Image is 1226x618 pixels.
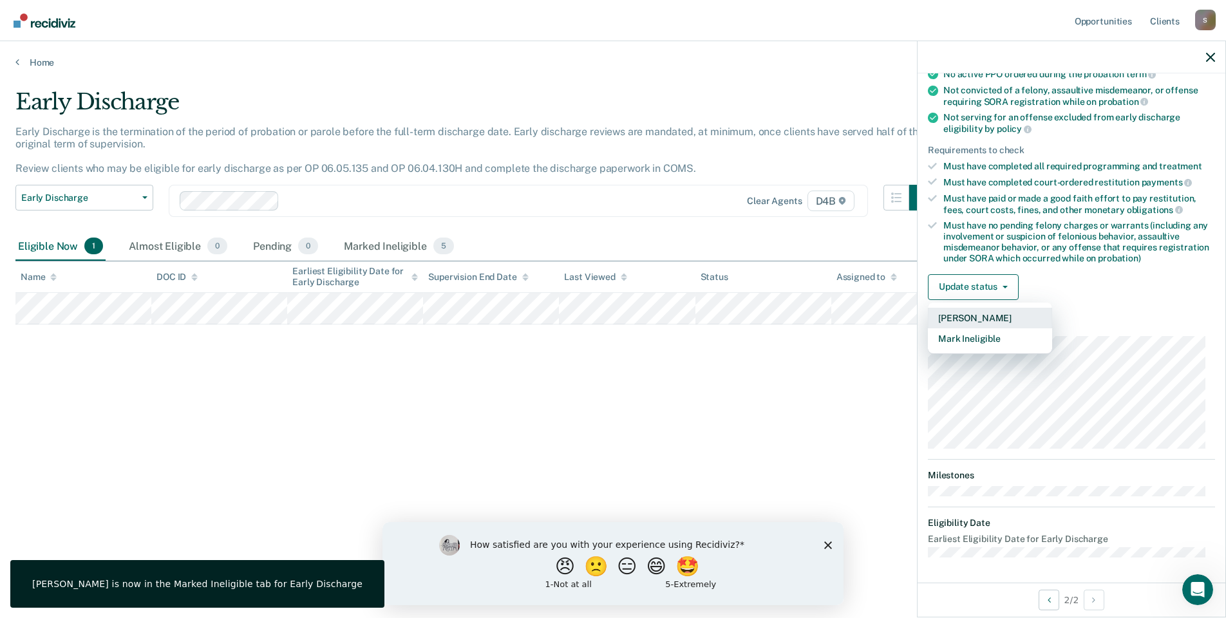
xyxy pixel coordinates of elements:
[928,274,1019,300] button: Update status
[1126,69,1156,79] span: term
[1098,253,1141,263] span: probation)
[15,232,106,261] div: Eligible Now
[943,112,1215,134] div: Not serving for an offense excluded from early discharge eligibility by
[943,220,1215,263] div: Must have no pending felony charges or warrants (including any involvement or suspicion of feloni...
[156,272,198,283] div: DOC ID
[15,57,1211,68] a: Home
[207,238,227,254] span: 0
[943,176,1215,188] div: Must have completed court-ordered restitution
[928,470,1215,481] dt: Milestones
[918,583,1225,617] div: 2 / 2
[943,193,1215,215] div: Must have paid or made a good faith effort to pay restitution, fees, court costs, fines, and othe...
[84,238,103,254] span: 1
[382,522,844,605] iframe: Survey by Kim from Recidiviz
[14,14,75,28] img: Recidiviz
[1159,161,1202,171] span: treatment
[928,518,1215,529] dt: Eligibility Date
[928,308,1052,328] button: [PERSON_NAME]
[943,85,1215,107] div: Not convicted of a felony, assaultive misdemeanor, or offense requiring SORA registration while on
[341,232,457,261] div: Marked Ineligible
[1084,590,1104,610] button: Next Opportunity
[428,272,528,283] div: Supervision End Date
[807,191,854,211] span: D4B
[1142,177,1193,187] span: payments
[21,192,137,203] span: Early Discharge
[250,232,321,261] div: Pending
[928,321,1215,332] dt: Supervision
[1127,205,1183,215] span: obligations
[928,534,1215,545] dt: Earliest Eligibility Date for Early Discharge
[298,238,318,254] span: 0
[433,238,454,254] span: 5
[928,328,1052,349] button: Mark Ineligible
[747,196,802,207] div: Clear agents
[943,161,1215,172] div: Must have completed all required programming and
[15,126,930,175] p: Early Discharge is the termination of the period of probation or parole before the full-term disc...
[32,578,363,590] div: [PERSON_NAME] is now in the Marked Ineligible tab for Early Discharge
[943,68,1215,80] div: No active PPO ordered during the probation
[21,272,57,283] div: Name
[836,272,897,283] div: Assigned to
[997,124,1032,134] span: policy
[126,232,230,261] div: Almost Eligible
[1195,10,1216,30] div: S
[1195,10,1216,30] button: Profile dropdown button
[701,272,728,283] div: Status
[1099,97,1149,107] span: probation
[292,266,418,288] div: Earliest Eligibility Date for Early Discharge
[564,272,627,283] div: Last Viewed
[1039,590,1059,610] button: Previous Opportunity
[928,145,1215,156] div: Requirements to check
[1182,574,1213,605] iframe: Intercom live chat
[15,89,935,126] div: Early Discharge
